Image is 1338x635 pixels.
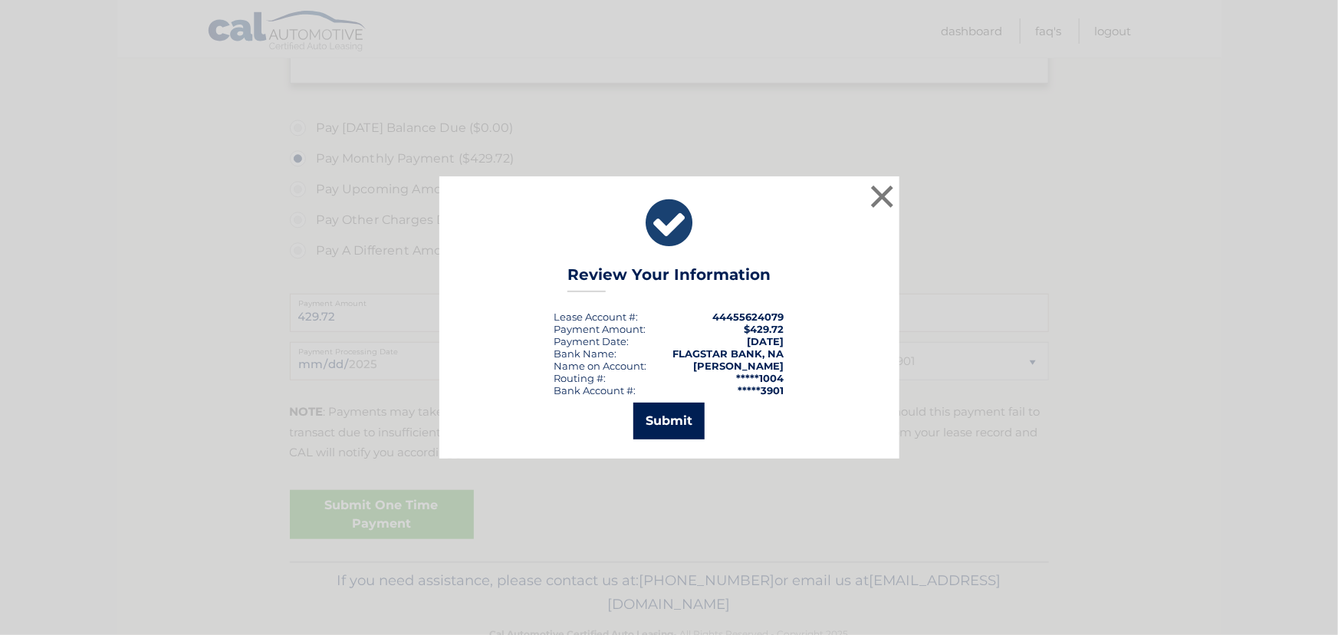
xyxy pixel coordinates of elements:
div: Bank Account #: [554,384,636,396]
span: Payment Date [554,335,627,347]
strong: [PERSON_NAME] [694,360,784,372]
span: [DATE] [748,335,784,347]
div: Lease Account #: [554,311,639,323]
div: Bank Name: [554,347,617,360]
div: Name on Account: [554,360,647,372]
strong: 44455624079 [713,311,784,323]
div: : [554,335,630,347]
strong: FLAGSTAR BANK, NA [673,347,784,360]
button: × [867,181,898,212]
div: Payment Amount: [554,323,646,335]
button: Submit [633,403,705,439]
div: Routing #: [554,372,607,384]
span: $429.72 [745,323,784,335]
h3: Review Your Information [567,265,771,292]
